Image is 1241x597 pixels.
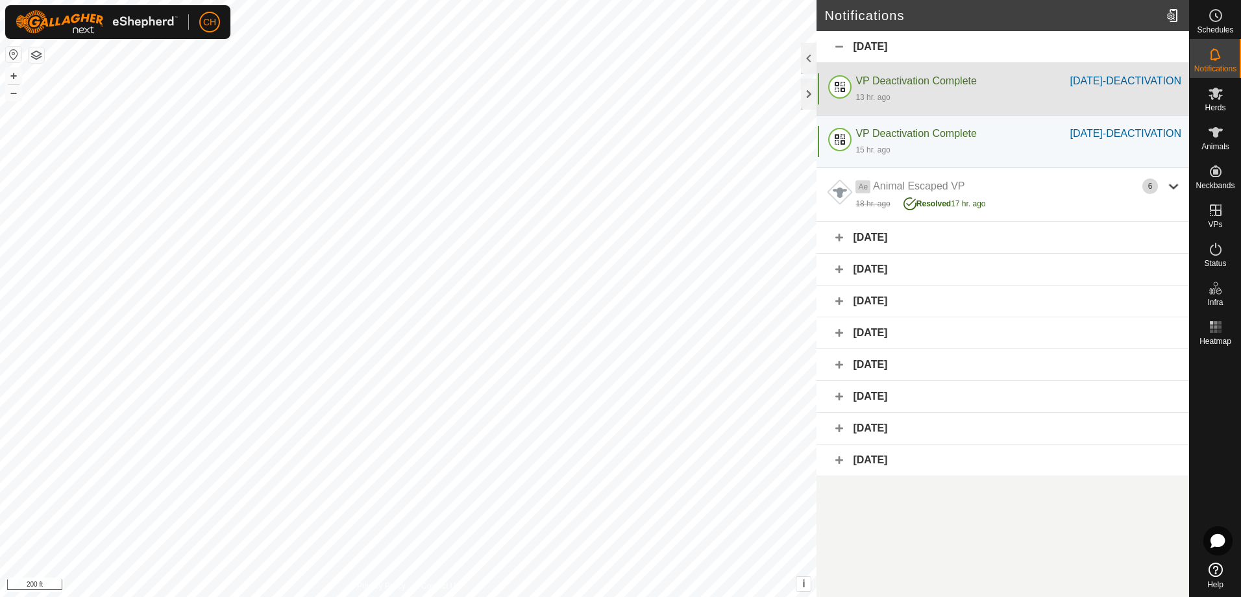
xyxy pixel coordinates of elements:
[817,254,1189,286] div: [DATE]
[1142,178,1158,194] div: 6
[824,8,1161,23] h2: Notifications
[817,381,1189,413] div: [DATE]
[1207,581,1223,589] span: Help
[855,91,890,103] div: 13 hr. ago
[1190,557,1241,594] a: Help
[6,68,21,84] button: +
[855,144,890,156] div: 15 hr. ago
[1201,143,1229,151] span: Animals
[817,317,1189,349] div: [DATE]
[6,85,21,101] button: –
[855,180,870,193] span: Ae
[1197,26,1233,34] span: Schedules
[1207,298,1223,306] span: Infra
[1205,104,1225,112] span: Herds
[1199,337,1231,345] span: Heatmap
[1070,73,1181,89] div: [DATE]-DEACTIVATION
[1204,260,1226,267] span: Status
[357,580,406,592] a: Privacy Policy
[817,349,1189,381] div: [DATE]
[817,445,1189,476] div: [DATE]
[903,194,986,210] div: 17 hr. ago
[802,578,805,589] span: i
[873,180,965,191] span: Animal Escaped VP
[855,75,976,86] span: VP Deactivation Complete
[817,31,1189,63] div: [DATE]
[6,47,21,62] button: Reset Map
[817,222,1189,254] div: [DATE]
[916,199,951,208] span: Resolved
[421,580,460,592] a: Contact Us
[1194,65,1236,73] span: Notifications
[16,10,178,34] img: Gallagher Logo
[817,413,1189,445] div: [DATE]
[1196,182,1235,189] span: Neckbands
[817,286,1189,317] div: [DATE]
[796,577,811,591] button: i
[203,16,216,29] span: CH
[855,128,976,139] span: VP Deactivation Complete
[855,198,890,210] div: 18 hr. ago
[29,47,44,63] button: Map Layers
[1208,221,1222,228] span: VPs
[1070,126,1181,141] div: [DATE]-DEACTIVATION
